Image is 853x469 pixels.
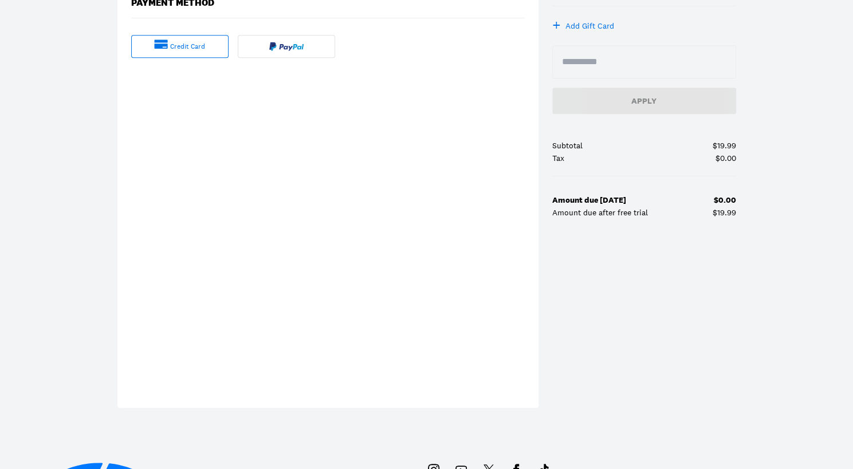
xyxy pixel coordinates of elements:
div: + [552,19,561,31]
div: Tax [552,154,564,162]
div: Amount due after free trial [552,208,648,216]
button: Apply [552,88,736,114]
b: Amount due [DATE] [552,195,626,205]
div: credit card [170,42,205,52]
div: Apply [561,97,727,105]
img: Paypal fulltext logo [269,42,304,51]
div: Add Gift Card [565,20,614,31]
div: Subtotal [552,141,583,149]
button: +Add Gift Card [552,20,614,31]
